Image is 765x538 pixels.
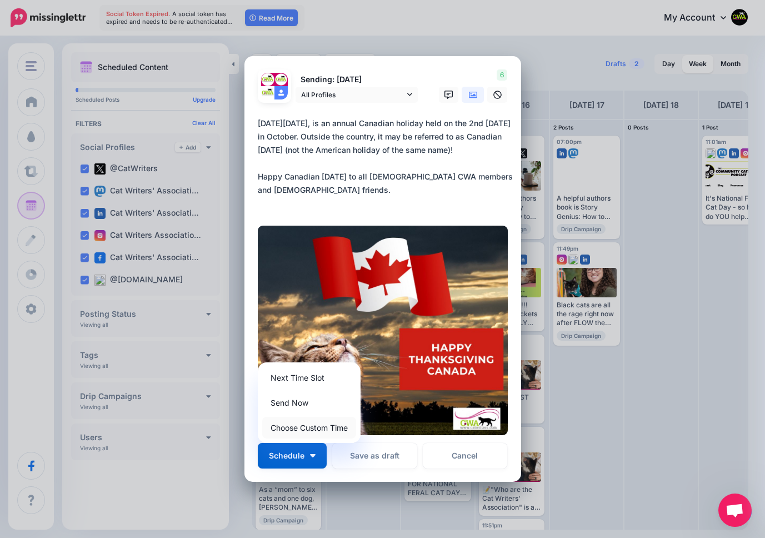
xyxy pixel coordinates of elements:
[261,86,274,99] img: 326279769_1240690483185035_8704348640003314294_n-bsa141107.png
[269,452,304,460] span: Schedule
[310,454,316,457] img: arrow-down-white.png
[296,87,418,103] a: All Profiles
[258,443,327,469] button: Schedule
[332,443,417,469] button: Save as draft
[262,392,356,414] a: Send Now
[261,73,274,86] img: 1qlX9Brh-74720.jpg
[301,89,404,101] span: All Profiles
[296,73,418,86] p: Sending: [DATE]
[258,362,361,443] div: Schedule
[258,117,513,197] div: [DATE][DATE], is an annual Canadian holiday held on the 2nd [DATE] in October. Outside the countr...
[497,69,507,81] span: 6
[274,73,288,86] img: 45698106_333706100514846_7785613158785220608_n-bsa140427.jpg
[258,226,508,435] img: ERHTDG3LJRETCW9NFWTX01SCN15M57X8.jpg
[423,443,508,469] a: Cancel
[274,86,288,99] img: user_default_image.png
[262,417,356,439] a: Choose Custom Time
[262,367,356,388] a: Next Time Slot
